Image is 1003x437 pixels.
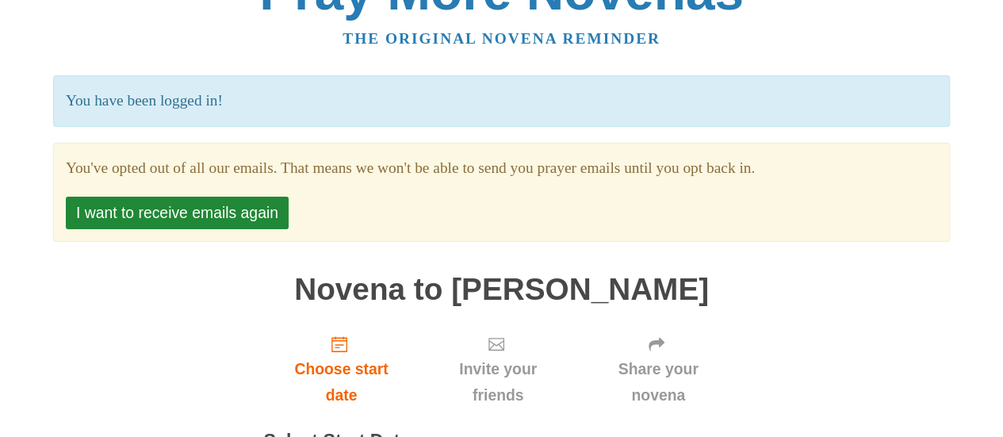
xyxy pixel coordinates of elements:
span: Choose start date [280,356,404,408]
section: You've opted out of all our emails. That means we won't be able to send you prayer emails until y... [66,155,937,182]
div: Click "Next" to confirm your start date first. [419,322,576,416]
h1: Novena to [PERSON_NAME] [264,273,740,307]
p: You have been logged in! [53,75,950,127]
a: Choose start date [264,322,419,416]
span: Share your novena [593,356,724,408]
a: The original novena reminder [343,30,660,47]
span: Invite your friends [435,356,561,408]
div: Click "Next" to confirm your start date first. [577,322,740,416]
button: I want to receive emails again [66,197,289,229]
